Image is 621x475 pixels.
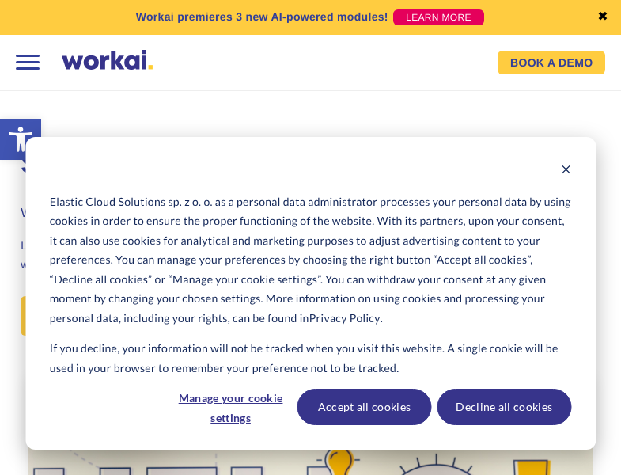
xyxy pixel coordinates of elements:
a: BOOK A DEMO [498,51,605,74]
a: APPLY [DATE]! [21,296,153,336]
h1: Senior .NET Developer [21,146,600,183]
button: Accept all cookies [297,389,432,425]
button: Dismiss cookie banner [560,161,571,181]
p: If you decline, your information will not be tracked when you visit this website. A single cookie... [50,339,571,378]
h3: We are looking for an experienced Senior .NET Developer to strengthen our Backend Team. [21,204,600,223]
button: Manage your cookie settings [170,389,292,425]
a: ✖ [597,11,608,24]
button: Decline all cookies [437,389,571,425]
p: Looking for new challenges or just tired of a boring software house reality? Let us show you what... [21,236,600,274]
p: Workai premieres 3 new AI-powered modules! [136,9,388,25]
a: Privacy Policy [309,309,381,329]
p: Elastic Cloud Solutions sp. z o. o. as a personal data administrator processes your personal data... [50,192,571,329]
div: Cookie banner [25,137,596,450]
a: LEARN MORE [393,9,484,25]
